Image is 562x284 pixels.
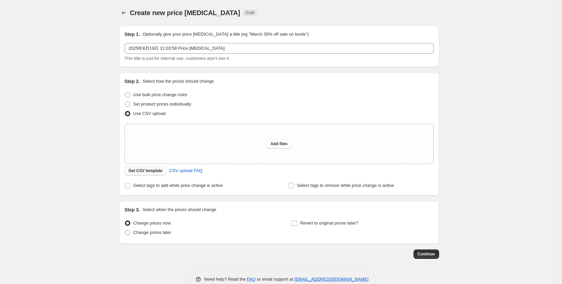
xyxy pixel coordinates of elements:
span: Select tags to add while price change is active [133,183,223,188]
h2: Step 2. [125,78,140,85]
span: Revert to original prices later? [300,220,358,226]
p: Optionally give your price [MEDICAL_DATA] a title (eg "March 30% off sale on boots") [142,31,308,38]
span: Need help? Read the [204,277,247,282]
input: 30% off holiday sale [125,43,434,54]
span: Change prices now [133,220,171,226]
span: CSV upload FAQ [169,167,202,174]
a: FAQ [247,277,256,282]
span: Get CSV template [129,168,163,173]
h2: Step 3. [125,206,140,213]
h2: Step 1. [125,31,140,38]
a: [EMAIL_ADDRESS][DOMAIN_NAME] [294,277,368,282]
span: Create new price [MEDICAL_DATA] [130,9,240,16]
span: Draft [245,10,254,15]
span: or email support at [256,277,294,282]
span: Change prices later [133,230,171,235]
span: This title is just for internal use, customers won't see it [125,56,229,61]
button: Continue [414,249,439,259]
span: Continue [418,251,435,257]
span: Select tags to remove while price change is active [297,183,394,188]
button: Get CSV template [125,166,167,175]
span: Add files [270,141,288,147]
button: Price change jobs [119,8,129,17]
span: Use bulk price change rules [133,92,187,97]
p: Select when the prices should change [142,206,216,213]
span: Use CSV upload [133,111,166,116]
span: Set product prices individually [133,102,191,107]
p: Select how the prices should change [142,78,214,85]
button: Add files [266,139,292,149]
a: CSV upload FAQ [165,165,206,176]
